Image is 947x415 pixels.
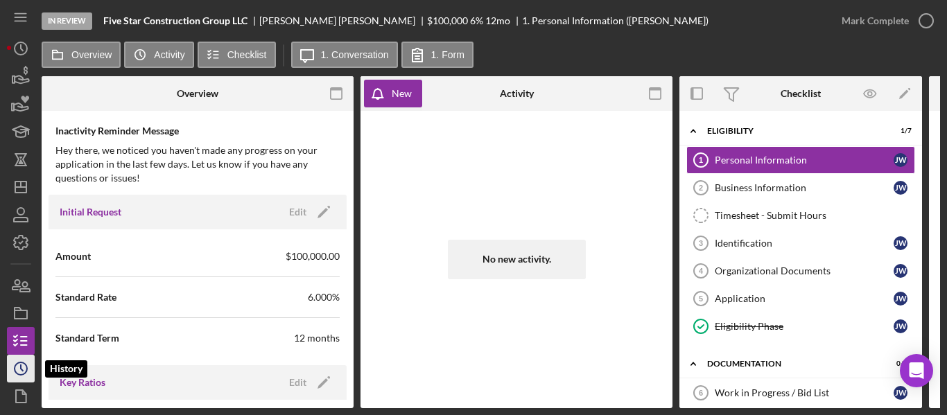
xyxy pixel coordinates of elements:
[887,127,912,135] div: 1 / 7
[71,49,112,60] label: Overview
[894,181,907,195] div: J W
[60,376,105,389] h3: Key Ratios
[699,156,703,164] tspan: 1
[894,319,907,333] div: J W
[500,88,534,99] div: Activity
[364,80,422,107] button: New
[55,249,91,263] span: Amount
[894,264,907,278] div: J W
[699,267,704,275] tspan: 4
[887,360,912,368] div: 0 / 13
[828,7,940,35] button: Mark Complete
[686,285,915,312] a: 5ApplicationJW
[781,88,821,99] div: Checklist
[894,153,907,167] div: J W
[289,202,306,222] div: Edit
[431,49,464,60] label: 1. Form
[699,184,703,192] tspan: 2
[485,15,510,26] div: 12 mo
[900,354,933,387] div: Open Intercom Messenger
[715,210,914,221] div: Timesheet - Submit Hours
[259,15,427,26] div: [PERSON_NAME] [PERSON_NAME]
[177,88,218,99] div: Overview
[686,379,915,407] a: 6Work in Progress / Bid ListJW
[294,331,340,345] div: 12 months
[55,143,340,185] div: Hey there, we noticed you haven't made any progress on your application in the last few days. Let...
[715,387,894,398] div: Work in Progress / Bid List
[686,229,915,257] a: 3IdentificationJW
[686,174,915,202] a: 2Business InformationJW
[281,372,336,393] button: Edit
[894,292,907,306] div: J W
[308,290,340,304] span: 6.000%
[686,202,915,229] a: Timesheet - Submit Hours
[707,360,877,368] div: Documentation
[154,49,184,60] label: Activity
[894,386,907,400] div: J W
[894,236,907,250] div: J W
[289,372,306,393] div: Edit
[715,238,894,249] div: Identification
[686,146,915,174] a: 1Personal InformationJW
[286,249,340,263] span: $100,000.00
[699,294,703,303] tspan: 5
[42,42,121,68] button: Overview
[103,15,247,26] b: Five Star Construction Group LLC
[198,42,276,68] button: Checklist
[55,124,340,138] span: Inactivity Reminder Message
[470,15,483,26] div: 6 %
[707,127,877,135] div: Eligibility
[715,182,894,193] div: Business Information
[522,15,709,26] div: 1. Personal Information ([PERSON_NAME])
[42,12,92,30] div: In Review
[715,154,894,166] div: Personal Information
[686,312,915,340] a: Eligibility PhaseJW
[392,80,412,107] div: New
[715,293,894,304] div: Application
[448,240,586,279] div: No new activity.
[124,42,193,68] button: Activity
[699,389,703,397] tspan: 6
[686,257,915,285] a: 4Organizational DocumentsJW
[55,290,116,304] span: Standard Rate
[842,7,909,35] div: Mark Complete
[699,239,703,247] tspan: 3
[291,42,398,68] button: 1. Conversation
[427,15,468,26] span: $100,000
[281,202,336,222] button: Edit
[715,265,894,276] div: Organizational Documents
[227,49,267,60] label: Checklist
[715,321,894,332] div: Eligibility Phase
[401,42,473,68] button: 1. Form
[321,49,389,60] label: 1. Conversation
[55,331,119,345] span: Standard Term
[60,205,121,219] h3: Initial Request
